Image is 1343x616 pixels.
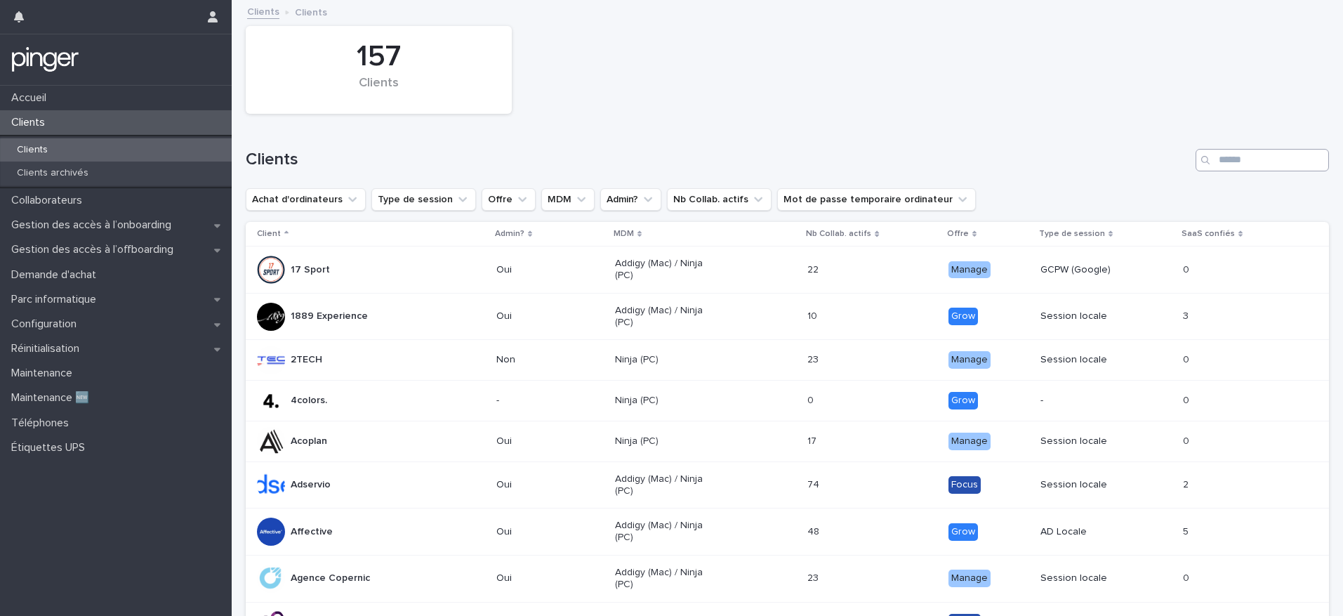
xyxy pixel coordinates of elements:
[1040,526,1141,538] p: AD Locale
[614,226,634,242] p: MDM
[807,570,821,584] p: 23
[1183,392,1192,407] p: 0
[807,433,819,447] p: 17
[1182,226,1235,242] p: SaaS confiés
[246,555,1329,602] tr: Agence CopernicOuiAddigy (Mac) / Ninja (PC)2323 ManageSession locale00
[6,417,80,430] p: Téléphones
[615,395,715,407] p: Ninja (PC)
[948,523,978,541] div: Grow
[291,435,327,447] p: Acoplan
[948,261,991,279] div: Manage
[1040,435,1141,447] p: Session locale
[371,188,476,211] button: Type de session
[948,570,991,587] div: Manage
[667,188,772,211] button: Nb Collab. actifs
[6,167,100,179] p: Clients archivés
[247,3,279,19] a: Clients
[6,293,107,306] p: Parc informatique
[615,354,715,366] p: Ninja (PC)
[807,261,821,276] p: 22
[600,188,661,211] button: Admin?
[291,526,333,538] p: Affective
[6,367,84,380] p: Maintenance
[246,150,1190,170] h1: Clients
[6,391,100,405] p: Maintenance 🆕
[806,226,871,242] p: Nb Collab. actifs
[246,188,366,211] button: Achat d'ordinateurs
[246,509,1329,556] tr: AffectiveOuiAddigy (Mac) / Ninja (PC)4848 GrowAD Locale55
[6,218,183,232] p: Gestion des accès à l’onboarding
[948,308,978,325] div: Grow
[807,476,822,491] p: 74
[291,310,368,322] p: 1889 Experience
[495,226,524,242] p: Admin?
[482,188,536,211] button: Offre
[1040,264,1141,276] p: GCPW (Google)
[270,76,488,105] div: Clients
[1183,261,1192,276] p: 0
[291,479,331,491] p: Adservio
[496,264,597,276] p: Oui
[1040,310,1141,322] p: Session locale
[1039,226,1105,242] p: Type de session
[496,435,597,447] p: Oui
[541,188,595,211] button: MDM
[1183,351,1192,366] p: 0
[1183,570,1192,584] p: 0
[615,520,715,544] p: Addigy (Mac) / Ninja (PC)
[1040,354,1141,366] p: Session locale
[291,264,330,276] p: 17 Sport
[6,243,185,256] p: Gestion des accès à l’offboarding
[496,310,597,322] p: Oui
[246,421,1329,461] tr: AcoplanOuiNinja (PC)1717 ManageSession locale00
[615,305,715,329] p: Addigy (Mac) / Ninja (PC)
[1183,433,1192,447] p: 0
[496,526,597,538] p: Oui
[615,567,715,591] p: Addigy (Mac) / Ninja (PC)
[6,342,91,355] p: Réinitialisation
[1183,476,1191,491] p: 2
[1196,149,1329,171] input: Search
[1040,479,1141,491] p: Session locale
[807,523,822,538] p: 48
[295,4,327,19] p: Clients
[246,461,1329,509] tr: AdservioOuiAddigy (Mac) / Ninja (PC)7474 FocusSession locale22
[807,308,820,322] p: 10
[6,268,107,282] p: Demande d'achat
[270,39,488,74] div: 157
[291,354,322,366] p: 2TECH
[948,476,981,494] div: Focus
[6,144,59,156] p: Clients
[948,392,978,409] div: Grow
[6,194,93,207] p: Collaborateurs
[6,317,88,331] p: Configuration
[948,433,991,450] div: Manage
[246,293,1329,340] tr: 1889 ExperienceOuiAddigy (Mac) / Ninja (PC)1010 GrowSession locale33
[496,395,597,407] p: -
[246,340,1329,381] tr: 2TECHNonNinja (PC)2323 ManageSession locale00
[807,392,816,407] p: 0
[807,351,821,366] p: 23
[246,381,1329,421] tr: 4colors.-Ninja (PC)00 Grow-00
[291,572,370,584] p: Agence Copernic
[777,188,976,211] button: Mot de passe temporaire ordinateur
[1040,395,1141,407] p: -
[615,435,715,447] p: Ninja (PC)
[615,258,715,282] p: Addigy (Mac) / Ninja (PC)
[948,351,991,369] div: Manage
[291,395,327,407] p: 4colors.
[11,46,79,74] img: mTgBEunGTSyRkCgitkcU
[496,572,597,584] p: Oui
[257,226,281,242] p: Client
[246,247,1329,294] tr: 17 SportOuiAddigy (Mac) / Ninja (PC)2222 ManageGCPW (Google)00
[496,479,597,491] p: Oui
[1040,572,1141,584] p: Session locale
[1183,523,1191,538] p: 5
[6,116,56,129] p: Clients
[615,473,715,497] p: Addigy (Mac) / Ninja (PC)
[947,226,969,242] p: Offre
[496,354,597,366] p: Non
[6,91,58,105] p: Accueil
[1183,308,1191,322] p: 3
